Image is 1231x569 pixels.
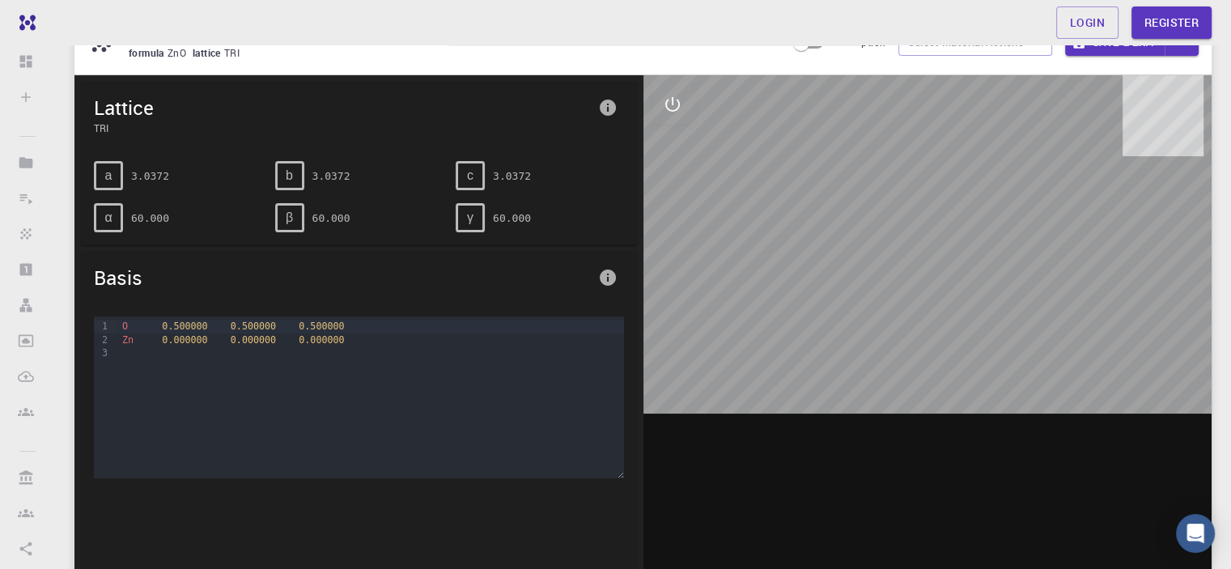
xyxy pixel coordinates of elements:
span: lattice [193,46,224,59]
pre: 60.000 [493,204,531,232]
a: Register [1131,6,1212,39]
span: α [104,210,112,225]
span: β [286,210,293,225]
pre: 60.000 [131,204,169,232]
pre: 3.0372 [493,162,531,190]
span: γ [467,210,473,225]
pre: 3.0372 [131,162,169,190]
span: ZnO [168,46,193,59]
div: 1 [94,320,110,333]
pre: 60.000 [312,204,350,232]
span: 0.500000 [299,321,344,332]
span: 0.000000 [299,334,344,346]
span: TRI [224,46,246,59]
div: 2 [94,333,110,346]
span: c [467,168,473,183]
a: Login [1056,6,1119,39]
span: Description [833,36,885,49]
div: 3 [94,346,110,359]
span: Lattice [94,95,592,121]
button: info [592,91,624,124]
span: 0.500000 [162,321,207,332]
pre: 3.0372 [312,162,350,190]
span: 0.500000 [231,321,276,332]
span: TRI [94,121,592,135]
span: b [286,168,293,183]
span: Zn [122,334,134,346]
span: 0.000000 [231,334,276,346]
button: info [592,261,624,294]
div: Open Intercom Messenger [1176,514,1215,553]
span: Basis [94,265,592,291]
span: a [105,168,112,183]
span: O [122,321,128,332]
span: 0.000000 [162,334,207,346]
img: logo [13,15,36,31]
span: formula [129,46,168,59]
